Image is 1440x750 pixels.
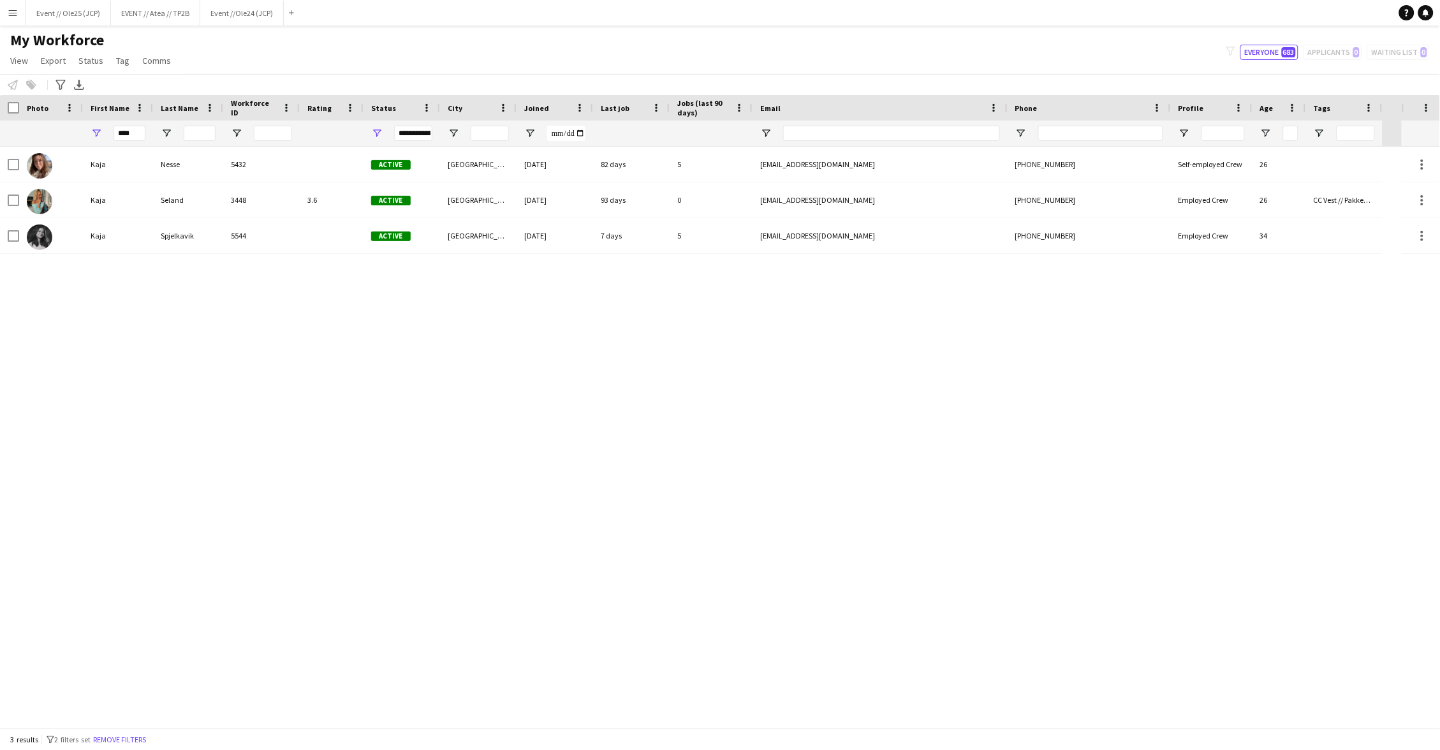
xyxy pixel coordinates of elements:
app-action-btn: Advanced filters [53,77,68,92]
a: Tag [111,52,135,69]
div: [DATE] [517,218,593,253]
div: [GEOGRAPHIC_DATA] [440,218,517,253]
a: View [5,52,33,69]
div: 7 days [593,218,670,253]
div: [EMAIL_ADDRESS][DOMAIN_NAME] [753,218,1008,253]
button: Open Filter Menu [1179,128,1190,139]
span: Last Name [161,103,198,113]
button: Remove filters [91,733,149,747]
span: City [448,103,462,113]
span: Tag [116,55,129,66]
button: Open Filter Menu [231,128,242,139]
input: City Filter Input [471,126,509,141]
input: Email Filter Input [783,126,1000,141]
img: Kaja Spjelkavik [27,224,52,250]
button: Open Filter Menu [91,128,102,139]
span: View [10,55,28,66]
input: Joined Filter Input [547,126,585,141]
span: Tags [1314,103,1331,113]
div: Employed Crew [1171,218,1253,253]
div: [GEOGRAPHIC_DATA] [440,182,517,217]
button: Open Filter Menu [448,128,459,139]
span: Export [41,55,66,66]
span: Jobs (last 90 days) [677,98,730,117]
input: Tags Filter Input [1337,126,1375,141]
span: Rating [307,103,332,113]
span: Joined [524,103,549,113]
div: Kaja [83,147,153,182]
div: Seland [153,182,223,217]
a: Comms [137,52,176,69]
div: Nesse [153,147,223,182]
button: Open Filter Menu [1015,128,1027,139]
div: [PHONE_NUMBER] [1008,218,1171,253]
input: Phone Filter Input [1038,126,1163,141]
span: Age [1260,103,1274,113]
span: 683 [1282,47,1296,57]
span: Photo [27,103,48,113]
span: My Workforce [10,31,104,50]
span: Active [371,196,411,205]
div: 5432 [223,147,300,182]
span: Profile [1179,103,1204,113]
span: Status [371,103,396,113]
span: Workforce ID [231,98,277,117]
button: Open Filter Menu [161,128,172,139]
button: Open Filter Menu [760,128,772,139]
a: Export [36,52,71,69]
button: Open Filter Menu [524,128,536,139]
div: 34 [1253,218,1306,253]
input: Workforce ID Filter Input [254,126,292,141]
button: Everyone683 [1240,45,1298,60]
div: [EMAIL_ADDRESS][DOMAIN_NAME] [753,147,1008,182]
div: CC Vest // Pakkehjelpere [1306,182,1383,217]
div: [PHONE_NUMBER] [1008,182,1171,217]
span: 2 filters set [54,735,91,744]
div: 5 [670,147,753,182]
span: Active [371,232,411,241]
input: Profile Filter Input [1201,126,1245,141]
span: Last job [601,103,629,113]
img: Kaja Nesse [27,153,52,179]
button: Event // Ole25 (JCP) [26,1,111,26]
div: [PHONE_NUMBER] [1008,147,1171,182]
img: Kaja Seland [27,189,52,214]
div: 5544 [223,218,300,253]
div: Kaja [83,182,153,217]
div: 5 [670,218,753,253]
span: Email [760,103,781,113]
div: 93 days [593,182,670,217]
input: First Name Filter Input [114,126,145,141]
span: First Name [91,103,129,113]
button: Open Filter Menu [1314,128,1325,139]
div: [DATE] [517,182,593,217]
div: Kaja [83,218,153,253]
div: Employed Crew [1171,182,1253,217]
span: Active [371,160,411,170]
div: 82 days [593,147,670,182]
div: [GEOGRAPHIC_DATA] [440,147,517,182]
div: Spjelkavik [153,218,223,253]
span: Status [78,55,103,66]
div: [EMAIL_ADDRESS][DOMAIN_NAME] [753,182,1008,217]
span: Phone [1015,103,1038,113]
div: [DATE] [517,147,593,182]
span: Comms [142,55,171,66]
button: Open Filter Menu [1260,128,1272,139]
button: Event //Ole24 (JCP) [200,1,284,26]
input: Age Filter Input [1283,126,1298,141]
div: Self-employed Crew [1171,147,1253,182]
div: 3448 [223,182,300,217]
div: 26 [1253,147,1306,182]
div: 26 [1253,182,1306,217]
div: 3.6 [300,182,364,217]
button: EVENT // Atea // TP2B [111,1,200,26]
a: Status [73,52,108,69]
div: 0 [670,182,753,217]
button: Open Filter Menu [371,128,383,139]
input: Last Name Filter Input [184,126,216,141]
app-action-btn: Export XLSX [71,77,87,92]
